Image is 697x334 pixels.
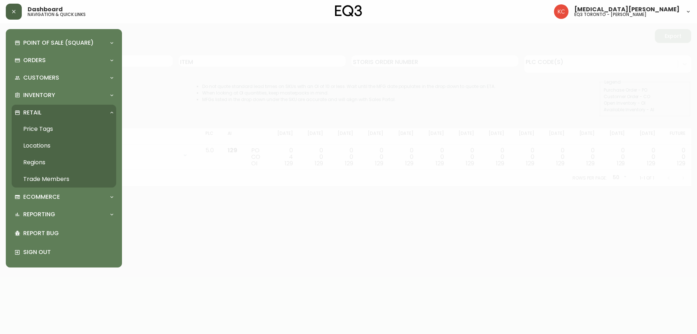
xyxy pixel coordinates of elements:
p: Inventory [23,91,55,99]
h5: eq3 toronto - [PERSON_NAME] [574,12,647,17]
div: Inventory [12,87,116,103]
span: [MEDICAL_DATA][PERSON_NAME] [574,7,680,12]
div: Retail [12,105,116,121]
a: Price Tags [12,121,116,137]
div: Report Bug [12,224,116,243]
a: Regions [12,154,116,171]
h5: navigation & quick links [28,12,86,17]
p: Reporting [23,210,55,218]
img: logo [335,5,362,17]
a: Locations [12,137,116,154]
p: Orders [23,56,46,64]
div: Ecommerce [12,189,116,205]
p: Retail [23,109,41,117]
div: Point of Sale (Square) [12,35,116,51]
div: Reporting [12,206,116,222]
p: Ecommerce [23,193,60,201]
p: Point of Sale (Square) [23,39,94,47]
p: Customers [23,74,59,82]
img: 6487344ffbf0e7f3b216948508909409 [554,4,568,19]
span: Dashboard [28,7,63,12]
div: Orders [12,52,116,68]
a: Trade Members [12,171,116,188]
div: Customers [12,70,116,86]
p: Report Bug [23,229,113,237]
p: Sign Out [23,248,113,256]
div: Sign Out [12,243,116,262]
